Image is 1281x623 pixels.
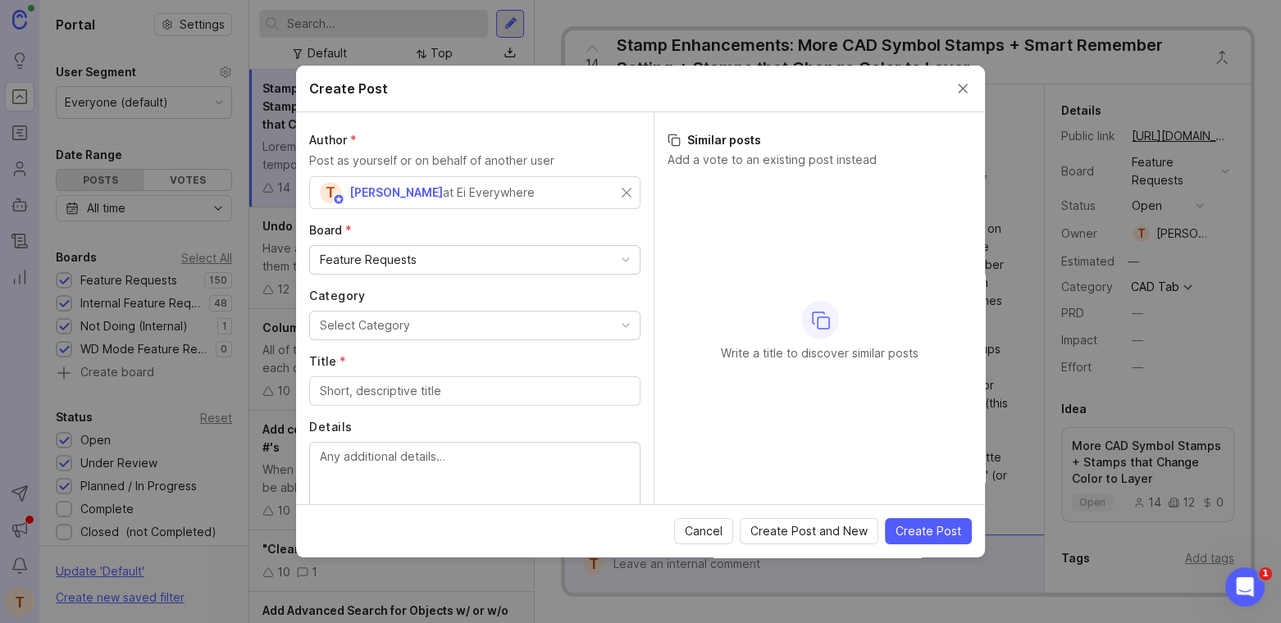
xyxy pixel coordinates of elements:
button: Close create post modal [954,80,972,98]
iframe: Intercom live chat [1225,567,1265,607]
span: Cancel [685,523,723,539]
label: Category [309,288,640,304]
span: [PERSON_NAME] [349,185,443,199]
div: Select Category [320,316,410,334]
h2: Create Post [309,79,388,98]
img: member badge [333,193,345,206]
label: Details [309,419,640,435]
span: Author (required) [309,133,357,147]
span: Title (required) [309,354,346,368]
div: T [320,182,341,203]
p: Add a vote to an existing post instead [668,152,972,168]
button: Create Post and New [740,518,878,544]
span: 1 [1259,567,1272,580]
span: Create Post and New [750,523,868,539]
button: Create Post [885,518,972,544]
span: Create Post [896,523,961,539]
p: Post as yourself or on behalf of another user [309,152,640,170]
span: Board (required) [309,223,352,237]
input: Short, descriptive title [320,382,630,400]
div: at Ei Everywhere [443,184,535,202]
h3: Similar posts [668,132,972,148]
div: Feature Requests [320,251,417,269]
p: Write a title to discover similar posts [721,345,919,362]
button: Cancel [674,518,733,544]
